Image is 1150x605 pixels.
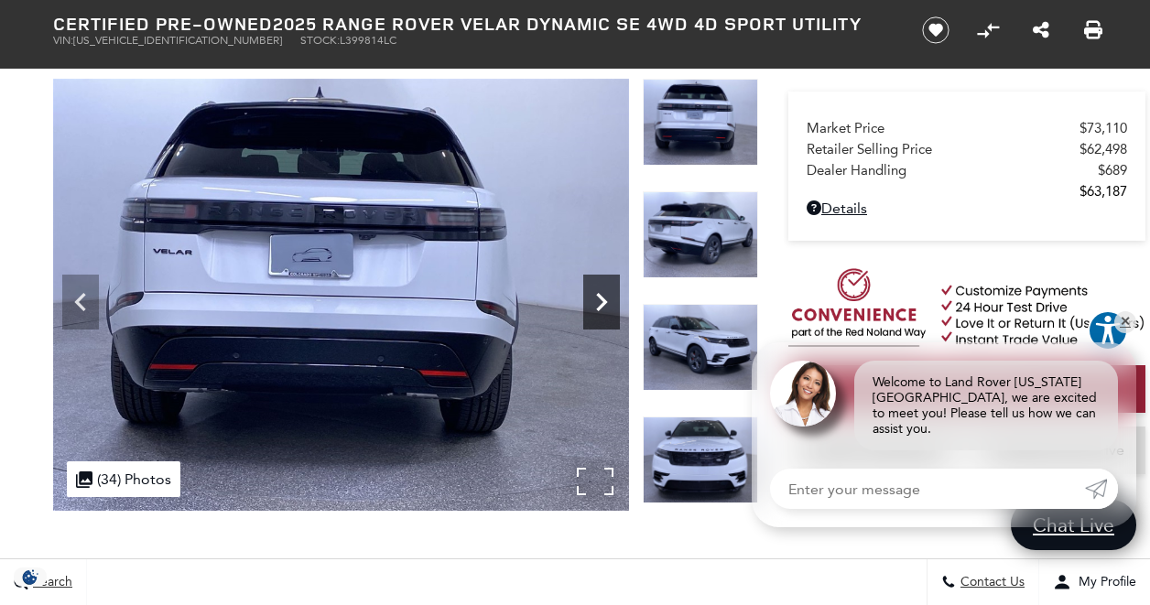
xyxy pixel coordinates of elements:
a: Print this Certified Pre-Owned 2025 Range Rover Velar Dynamic SE 4WD 4D Sport Utility [1084,19,1102,41]
span: $73,110 [1079,120,1127,136]
a: Details [807,200,1127,217]
img: Agent profile photo [770,361,836,427]
span: Market Price [807,120,1079,136]
div: (34) Photos [67,461,180,497]
img: Certified Used 2025 White Land Rover Dynamic SE image 15 [643,416,758,503]
span: $62,498 [1079,141,1127,157]
aside: Accessibility Help Desk [1088,310,1128,354]
a: Submit [1085,469,1118,509]
div: Previous [62,275,99,330]
button: Explore your accessibility options [1088,310,1128,351]
span: L399814LC [340,34,396,47]
span: $63,187 [1079,183,1127,200]
img: Certified Used 2025 White Land Rover Dynamic SE image 14 [643,304,758,391]
h1: 2025 Range Rover Velar Dynamic SE 4WD 4D Sport Utility [53,14,891,34]
a: Retailer Selling Price $62,498 [807,141,1127,157]
span: [US_VEHICLE_IDENTIFICATION_NUMBER] [73,34,282,47]
button: Open user profile menu [1039,559,1150,605]
img: Certified Used 2025 White Land Rover Dynamic SE image 12 [643,79,758,166]
span: $689 [1098,162,1127,178]
img: Certified Used 2025 White Land Rover Dynamic SE image 12 [53,79,629,511]
div: Next [583,275,620,330]
span: Dealer Handling [807,162,1098,178]
a: Dealer Handling $689 [807,162,1127,178]
span: Retailer Selling Price [807,141,1079,157]
a: Share this Certified Pre-Owned 2025 Range Rover Velar Dynamic SE 4WD 4D Sport Utility [1033,19,1049,41]
a: Market Price $73,110 [807,120,1127,136]
div: Welcome to Land Rover [US_STATE][GEOGRAPHIC_DATA], we are excited to meet you! Please tell us how... [854,361,1118,450]
span: VIN: [53,34,73,47]
input: Enter your message [770,469,1085,509]
span: Contact Us [956,575,1025,590]
button: Compare Vehicle [974,16,1002,44]
span: My Profile [1071,575,1136,590]
a: $63,187 [807,183,1127,200]
img: Opt-Out Icon [9,567,51,587]
span: Stock: [300,34,340,47]
strong: Certified Pre-Owned [53,11,273,36]
img: Certified Used 2025 White Land Rover Dynamic SE image 13 [643,191,758,278]
section: Click to Open Cookie Consent Modal [9,567,51,587]
button: Save vehicle [916,16,956,45]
